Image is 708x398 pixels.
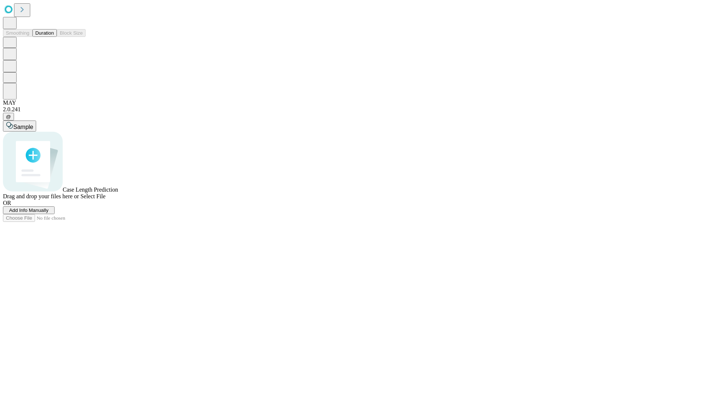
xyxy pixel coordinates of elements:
[9,207,49,213] span: Add Info Manually
[80,193,105,199] span: Select File
[63,186,118,193] span: Case Length Prediction
[3,106,705,113] div: 2.0.241
[13,124,33,130] span: Sample
[6,114,11,119] span: @
[3,193,79,199] span: Drag and drop your files here or
[32,29,57,37] button: Duration
[3,99,705,106] div: MAY
[3,206,55,214] button: Add Info Manually
[57,29,86,37] button: Block Size
[3,200,11,206] span: OR
[3,29,32,37] button: Smoothing
[3,113,14,121] button: @
[3,121,36,132] button: Sample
